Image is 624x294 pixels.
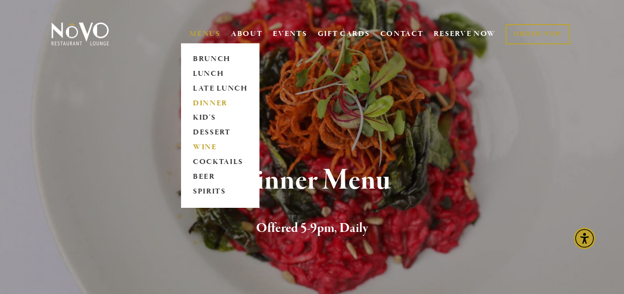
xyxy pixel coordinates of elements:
[189,155,251,170] a: COCKTAILS
[189,96,251,111] a: DINNER
[49,22,111,46] img: Novo Restaurant &amp; Lounge
[189,111,251,126] a: KID'S
[273,29,307,39] a: EVENTS
[189,66,251,81] a: LUNCH
[189,185,251,199] a: SPIRITS
[189,140,251,155] a: WINE
[318,25,370,43] a: GIFT CARDS
[65,164,559,196] h1: Dinner Menu
[189,29,220,39] a: MENUS
[380,25,424,43] a: CONTACT
[231,29,263,39] a: ABOUT
[189,170,251,185] a: BEER
[189,126,251,140] a: DESSERT
[574,228,595,249] div: Accessibility Menu
[65,218,559,239] h2: Offered 5-9pm, Daily
[189,52,251,66] a: BRUNCH
[189,81,251,96] a: LATE LUNCH
[434,25,496,43] a: RESERVE NOW
[506,24,570,44] a: ORDER NOW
